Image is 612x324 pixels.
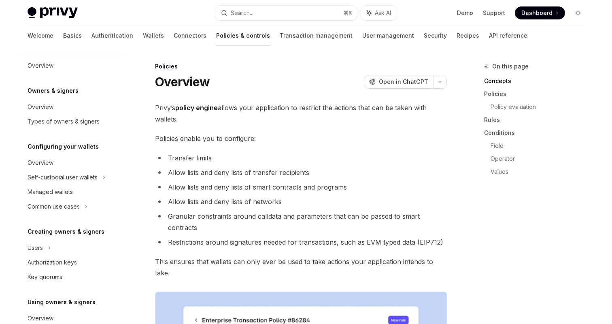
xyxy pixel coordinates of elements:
[492,62,529,71] span: On this page
[521,9,552,17] span: Dashboard
[375,9,391,17] span: Ask AI
[489,26,527,45] a: API reference
[28,243,43,253] div: Users
[155,256,447,279] span: This ensures that wallets can only ever be used to take actions your application intends to take.
[491,152,591,165] a: Operator
[28,7,78,19] img: light logo
[155,62,447,70] div: Policies
[155,211,447,233] li: Granular constraints around calldata and parameters that can be passed to smart contracts
[231,8,253,18] div: Search...
[28,173,98,182] div: Self-custodial user wallets
[484,75,591,87] a: Concepts
[155,181,447,193] li: Allow lists and deny lists of smart contracts and programs
[155,152,447,164] li: Transfer limits
[21,270,125,284] a: Key quorums
[28,202,80,211] div: Common use cases
[28,86,79,96] h5: Owners & signers
[491,139,591,152] a: Field
[364,75,433,89] button: Open in ChatGPT
[483,9,505,17] a: Support
[515,6,565,19] a: Dashboard
[28,272,62,282] div: Key quorums
[155,167,447,178] li: Allow lists and deny lists of transfer recipients
[21,185,125,199] a: Managed wallets
[175,104,218,112] strong: policy engine
[28,61,53,70] div: Overview
[28,297,96,307] h5: Using owners & signers
[28,102,53,112] div: Overview
[28,313,53,323] div: Overview
[28,258,77,267] div: Authorization keys
[63,26,82,45] a: Basics
[457,26,479,45] a: Recipes
[484,126,591,139] a: Conditions
[280,26,353,45] a: Transaction management
[21,100,125,114] a: Overview
[21,255,125,270] a: Authorization keys
[424,26,447,45] a: Security
[28,187,73,197] div: Managed wallets
[155,133,447,144] span: Policies enable you to configure:
[362,26,414,45] a: User management
[28,117,100,126] div: Types of owners & signers
[215,6,357,20] button: Search...⌘K
[484,87,591,100] a: Policies
[155,75,210,89] h1: Overview
[21,156,125,170] a: Overview
[484,113,591,126] a: Rules
[216,26,270,45] a: Policies & controls
[491,165,591,178] a: Values
[155,196,447,207] li: Allow lists and deny lists of networks
[344,10,352,16] span: ⌘ K
[174,26,206,45] a: Connectors
[491,100,591,113] a: Policy evaluation
[361,6,397,20] button: Ask AI
[28,158,53,168] div: Overview
[28,26,53,45] a: Welcome
[21,58,125,73] a: Overview
[91,26,133,45] a: Authentication
[457,9,473,17] a: Demo
[28,142,99,151] h5: Configuring your wallets
[143,26,164,45] a: Wallets
[155,237,447,248] li: Restrictions around signatures needed for transactions, such as EVM typed data (EIP712)
[155,102,447,125] span: Privy’s allows your application to restrict the actions that can be taken with wallets.
[379,78,428,86] span: Open in ChatGPT
[572,6,584,19] button: Toggle dark mode
[21,114,125,129] a: Types of owners & signers
[28,227,104,237] h5: Creating owners & signers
